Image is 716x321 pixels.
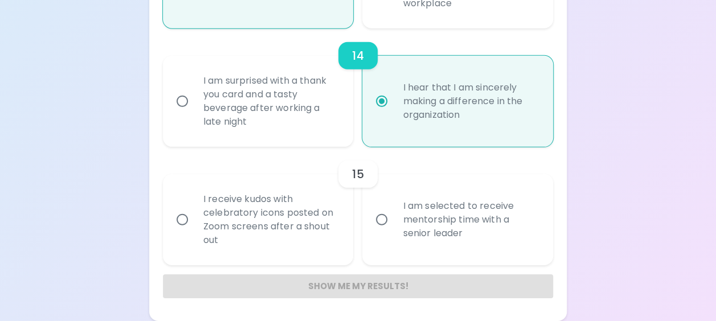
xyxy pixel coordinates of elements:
[352,165,363,183] h6: 15
[394,67,547,135] div: I hear that I am sincerely making a difference in the organization
[163,147,553,265] div: choice-group-check
[194,179,347,261] div: I receive kudos with celebratory icons posted on Zoom screens after a shout out
[163,28,553,147] div: choice-group-check
[194,60,347,142] div: I am surprised with a thank you card and a tasty beverage after working a late night
[352,47,363,65] h6: 14
[394,186,547,254] div: I am selected to receive mentorship time with a senior leader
